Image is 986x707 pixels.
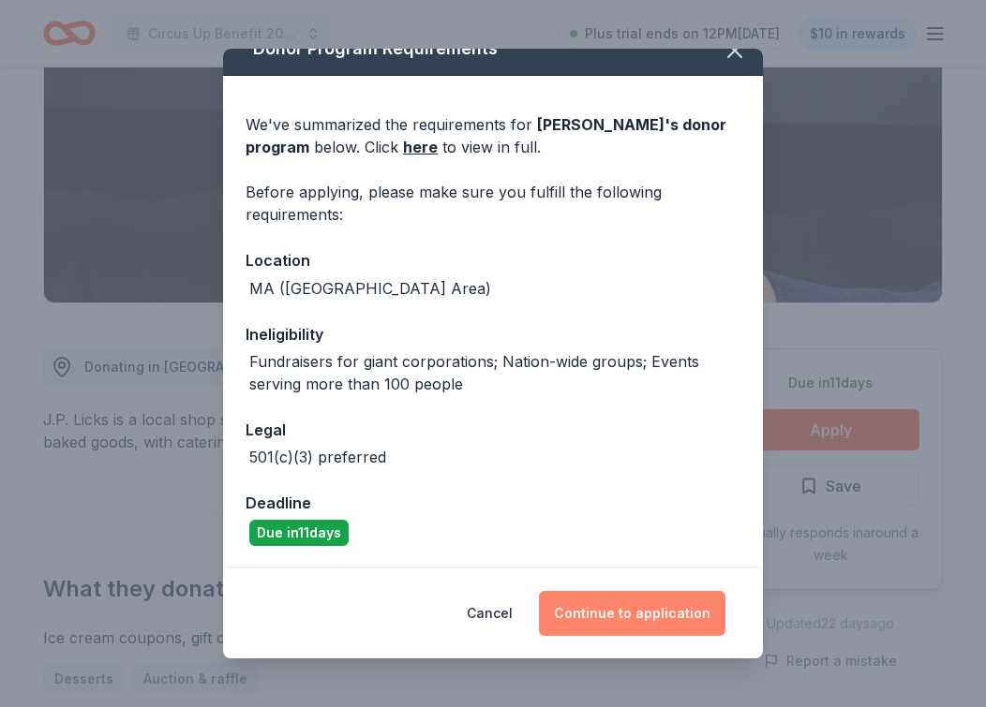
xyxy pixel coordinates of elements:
[403,136,438,158] a: here
[223,22,763,76] div: Donor Program Requirements
[249,520,349,546] div: Due in 11 days
[246,113,740,158] div: We've summarized the requirements for below. Click to view in full.
[246,491,740,515] div: Deadline
[467,591,513,636] button: Cancel
[246,248,740,272] div: Location
[249,446,386,468] div: 501(c)(3) preferred
[539,591,725,636] button: Continue to application
[246,181,740,226] div: Before applying, please make sure you fulfill the following requirements:
[246,418,740,442] div: Legal
[246,322,740,346] div: Ineligibility
[249,277,491,300] div: MA ([GEOGRAPHIC_DATA] Area)
[249,350,740,395] div: Fundraisers for giant corporations; Nation-wide groups; Events serving more than 100 people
